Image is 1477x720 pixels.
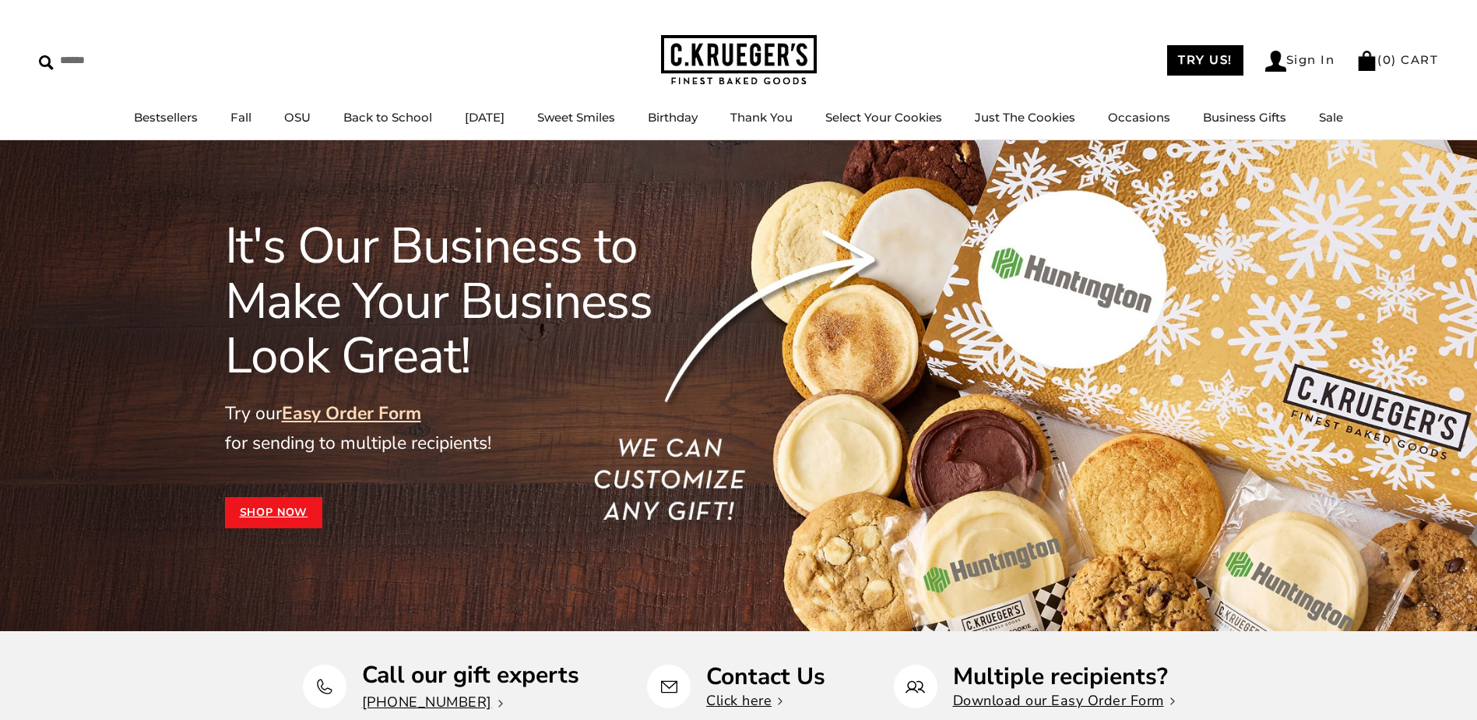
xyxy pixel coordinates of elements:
[953,665,1175,689] p: Multiple recipients?
[39,48,224,72] input: Search
[1383,52,1392,67] span: 0
[230,110,251,125] a: Fall
[362,693,503,711] a: [PHONE_NUMBER]
[284,110,311,125] a: OSU
[975,110,1075,125] a: Just The Cookies
[225,219,720,383] h1: It's Our Business to Make Your Business Look Great!
[343,110,432,125] a: Back to School
[1265,51,1286,72] img: Account
[134,110,198,125] a: Bestsellers
[1356,52,1438,67] a: (0) CART
[315,677,334,697] img: Call our gift experts
[1203,110,1286,125] a: Business Gifts
[537,110,615,125] a: Sweet Smiles
[706,691,782,710] a: Click here
[1167,45,1243,76] a: TRY US!
[362,663,579,687] p: Call our gift experts
[225,399,720,458] p: Try our for sending to multiple recipients!
[282,401,421,425] a: Easy Order Form
[465,110,505,125] a: [DATE]
[39,55,54,70] img: Search
[1356,51,1377,71] img: Bag
[648,110,698,125] a: Birthday
[225,497,323,528] a: Shop Now
[661,35,817,86] img: C.KRUEGER'S
[659,677,679,697] img: Contact Us
[706,665,825,689] p: Contact Us
[906,677,925,697] img: Multiple recipients?
[825,110,942,125] a: Select Your Cookies
[953,691,1175,710] a: Download our Easy Order Form
[730,110,793,125] a: Thank You
[1265,51,1335,72] a: Sign In
[1319,110,1343,125] a: Sale
[1108,110,1170,125] a: Occasions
